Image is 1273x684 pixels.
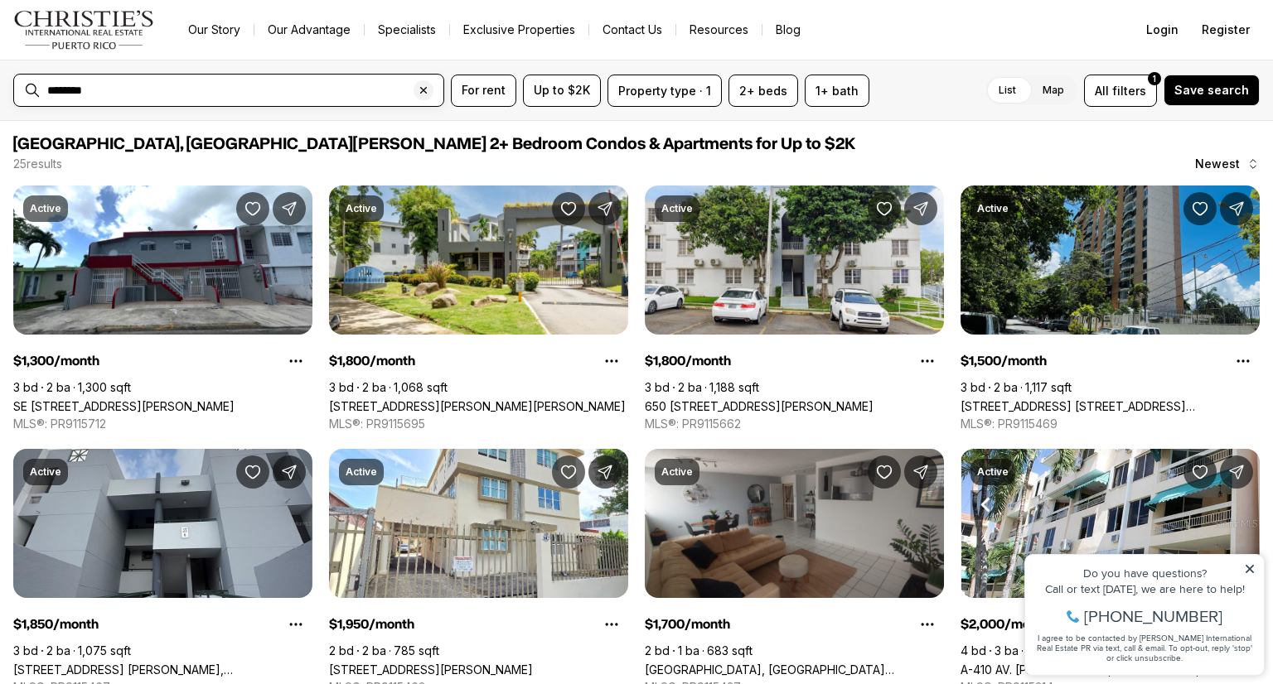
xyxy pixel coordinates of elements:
[273,455,306,489] button: Share Property
[805,75,869,107] button: 1+ bath
[273,192,306,225] button: Share Property
[552,192,585,225] button: Save Property: 161 AVE CESAR GONZALEZ #11B
[607,75,722,107] button: Property type · 1
[762,18,814,41] a: Blog
[13,662,312,677] a: 176 AVE. VICTOR M LABIOSA, SAN JUAN PR, 00926
[1164,75,1260,106] button: Save search
[414,75,443,106] button: Clear search input
[279,608,312,641] button: Property options
[523,75,601,107] button: Up to $2K
[17,53,240,65] div: Call or text [DATE], we are here to help!
[911,608,944,641] button: Property options
[985,75,1029,105] label: List
[589,18,675,41] button: Contact Us
[1029,75,1077,105] label: Map
[534,84,590,97] span: Up to $2K
[661,202,693,215] p: Active
[365,18,449,41] a: Specialists
[977,465,1009,479] p: Active
[1220,455,1253,489] button: Share Property
[329,399,626,413] a: 161 AVE CESAR GONZALEZ #11B, SAN JUAN PR, 00918
[588,192,622,225] button: Share Property
[868,455,901,489] button: Save Property: New Center Plaza HATO REY
[451,75,516,107] button: For rent
[1183,455,1217,489] button: Save Property: A-410 AV. JUAN CARLOS DE BORBÓN
[346,465,377,479] p: Active
[175,18,254,41] a: Our Story
[1183,192,1217,225] button: Save Property: 500 MODESTO ST COND. BELLO HORIZONTE #3-01
[977,202,1009,215] p: Active
[595,608,628,641] button: Property options
[13,10,155,50] img: logo
[911,344,944,378] button: Property options
[1195,157,1240,171] span: Newest
[1185,147,1270,181] button: Newest
[645,662,944,677] a: New Center Plaza HATO REY, SAN JUAN PR, 00918
[462,84,506,97] span: For rent
[13,136,855,152] span: [GEOGRAPHIC_DATA], [GEOGRAPHIC_DATA][PERSON_NAME] 2+ Bedroom Condos & Apartments for Up to $2K
[1136,13,1188,46] button: Login
[728,75,798,107] button: 2+ beds
[254,18,364,41] a: Our Advantage
[1220,192,1253,225] button: Share Property
[961,399,1260,413] a: 500 MODESTO ST COND. BELLO HORIZONTE #3-01, SAN JUAN PR, 00924
[236,192,269,225] button: Save Property: SE 981 1 St. REPARTO METROPOLITANO #APT #1
[868,192,901,225] button: Save Property: 650 CALLE CECILIANA #704
[661,465,693,479] p: Active
[450,18,588,41] a: Exclusive Properties
[279,344,312,378] button: Property options
[961,662,1240,677] a: A-410 AV. JUAN CARLOS DE BORBÓN, GUAYNABO PR, 00969
[329,662,533,677] a: Doncella PLAZA #2, SAN JUAN PR, 00901
[1227,344,1260,378] button: Property options
[1084,75,1157,107] button: Allfilters1
[676,18,762,41] a: Resources
[346,202,377,215] p: Active
[1153,72,1156,85] span: 1
[904,192,937,225] button: Share Property
[68,78,206,94] span: [PHONE_NUMBER]
[30,465,61,479] p: Active
[595,344,628,378] button: Property options
[236,455,269,489] button: Save Property: 176 AVE. VICTOR M LABIOSA
[1192,13,1260,46] button: Register
[1146,23,1179,36] span: Login
[13,399,235,413] a: SE 981 1 St. REPARTO METROPOLITANO #APT #1, SAN JUAN PR, 00901
[588,455,622,489] button: Share Property
[13,157,62,171] p: 25 results
[1112,82,1146,99] span: filters
[904,455,937,489] button: Share Property
[1095,82,1109,99] span: All
[17,37,240,49] div: Do you have questions?
[645,399,874,413] a: 650 CALLE CECILIANA #704, SAN JUAN PR, 00926
[21,102,236,133] span: I agree to be contacted by [PERSON_NAME] International Real Estate PR via text, call & email. To ...
[1202,23,1250,36] span: Register
[30,202,61,215] p: Active
[1174,84,1249,97] span: Save search
[552,455,585,489] button: Save Property: Doncella PLAZA #2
